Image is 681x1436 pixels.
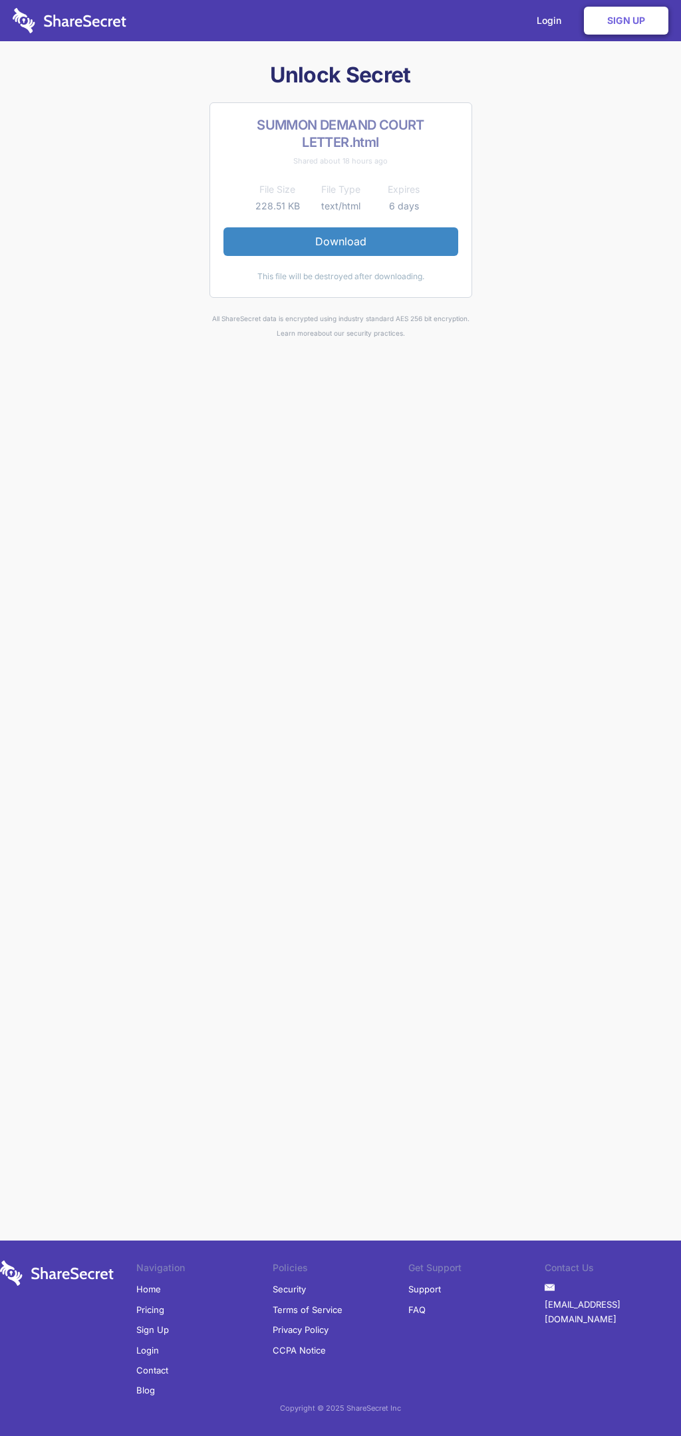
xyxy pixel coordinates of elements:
[309,181,372,197] th: File Type
[408,1300,426,1320] a: FAQ
[309,198,372,214] td: text/html
[273,1340,326,1360] a: CCPA Notice
[273,1300,342,1320] a: Terms of Service
[246,198,309,214] td: 228.51 KB
[136,1380,155,1400] a: Blog
[136,1360,168,1380] a: Contact
[273,1279,306,1299] a: Security
[277,329,314,337] a: Learn more
[246,181,309,197] th: File Size
[136,1320,169,1340] a: Sign Up
[136,1260,273,1279] li: Navigation
[584,7,668,35] a: Sign Up
[223,227,458,255] a: Download
[408,1279,441,1299] a: Support
[136,1340,159,1360] a: Login
[545,1260,681,1279] li: Contact Us
[223,269,458,284] div: This file will be destroyed after downloading.
[372,181,436,197] th: Expires
[223,116,458,151] h2: SUMMON DEMAND COURT LETTER.html
[408,1260,545,1279] li: Get Support
[13,8,126,33] img: logo-wordmark-white-trans-d4663122ce5f474addd5e946df7df03e33cb6a1c49d2221995e7729f52c070b2.svg
[273,1320,329,1340] a: Privacy Policy
[136,1279,161,1299] a: Home
[223,154,458,168] div: Shared about 18 hours ago
[372,198,436,214] td: 6 days
[545,1294,681,1330] a: [EMAIL_ADDRESS][DOMAIN_NAME]
[136,1300,164,1320] a: Pricing
[273,1260,409,1279] li: Policies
